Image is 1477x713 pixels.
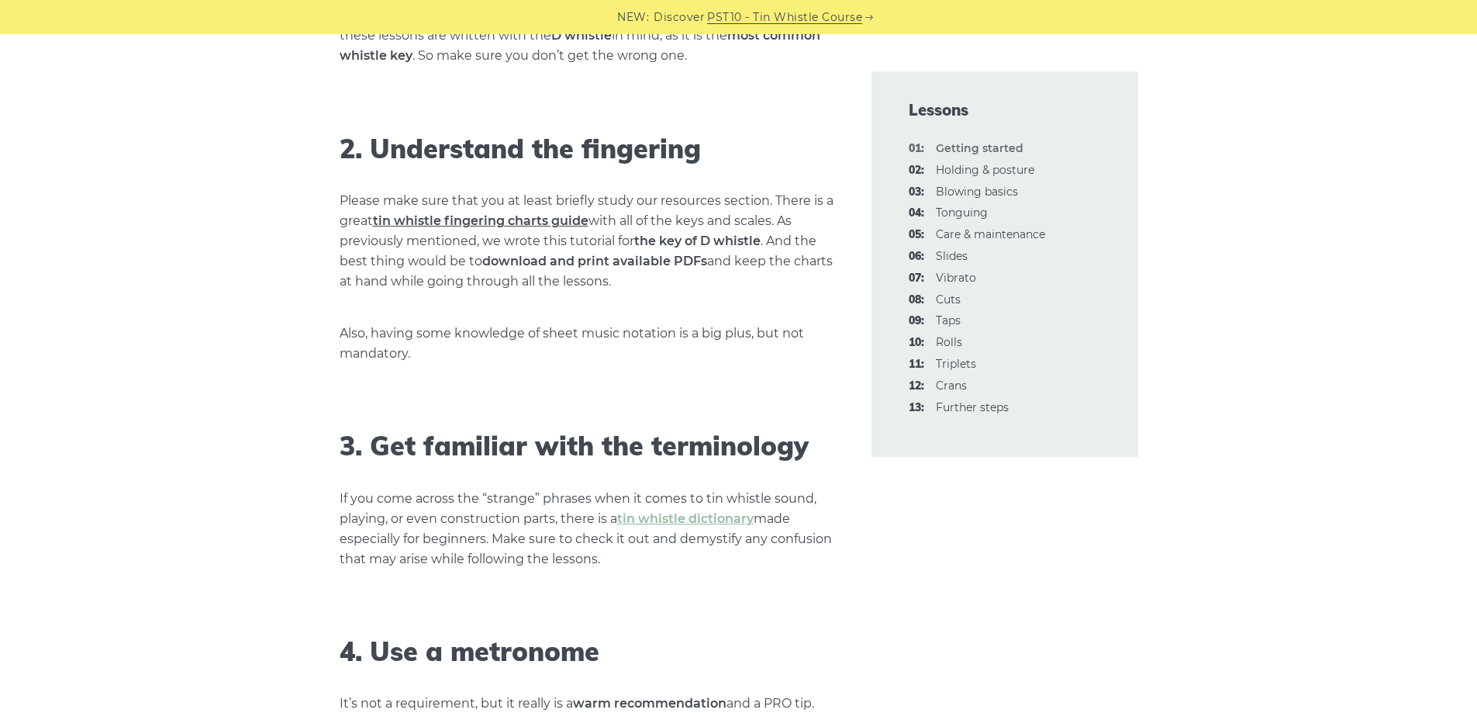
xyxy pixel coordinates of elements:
[936,141,1023,155] strong: Getting started
[340,133,834,165] h2: 2. Understand the fingering
[909,269,924,288] span: 07:
[936,163,1034,177] a: 02:Holding & posture
[909,161,924,180] span: 02:
[909,334,924,352] span: 10:
[936,227,1045,241] a: 05:Care & maintenance
[707,9,862,26] a: PST10 - Tin Whistle Course
[551,28,612,43] strong: D whistle
[909,312,924,331] span: 09:
[909,377,924,396] span: 12:
[634,234,761,248] strong: the key of D whistle
[936,292,961,306] a: 08:Cuts
[936,185,1018,199] a: 03:Blowing basics
[909,204,924,223] span: 04:
[936,379,967,393] a: 12:Crans
[617,9,649,26] span: NEW:
[340,636,834,668] h2: 4. Use a metronome
[617,511,754,526] a: tin whistle dictionary
[936,400,1009,414] a: 13:Further steps
[936,249,968,263] a: 06:Slides
[936,313,961,327] a: 09:Taps
[909,291,924,310] span: 08:
[654,9,705,26] span: Discover
[340,431,834,462] h2: 3. Get familiar with the terminology
[340,489,834,569] p: If you come across the “strange” phrases when it comes to tin whistle sound, playing, or even con...
[482,254,707,268] strong: download and print available PDFs
[909,355,924,374] span: 11:
[936,271,976,285] a: 07:Vibrato
[909,247,924,266] span: 06:
[909,226,924,244] span: 05:
[936,335,962,349] a: 10:Rolls
[909,99,1101,121] span: Lessons
[373,213,588,228] a: tin whistle fingering charts guide
[936,357,976,371] a: 11:Triplets
[573,696,726,711] strong: warm recommendation
[340,191,834,292] p: Please make sure that you at least briefly study our resources section. There is a great with all...
[936,206,988,220] a: 04:Tonguing
[909,399,924,417] span: 13:
[340,324,834,364] p: Also, having some knowledge of sheet music notation is a big plus, but not mandatory.
[909,140,924,158] span: 01:
[909,183,924,202] span: 03:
